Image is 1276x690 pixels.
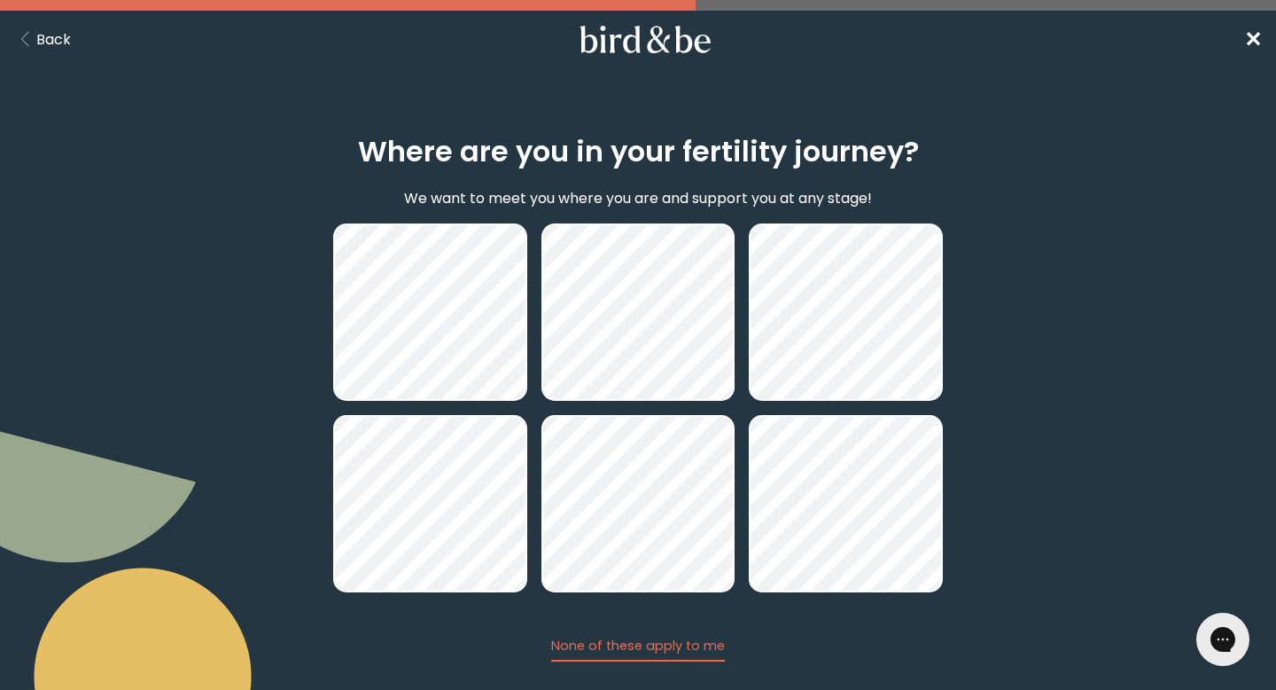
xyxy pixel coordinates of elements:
[1244,24,1262,55] a: ✕
[358,130,919,173] h2: Where are you in your fertility journey?
[404,187,872,209] p: We want to meet you where you are and support you at any stage!
[1187,607,1258,672] iframe: Gorgias live chat messenger
[1244,25,1262,54] span: ✕
[14,28,71,51] button: Back Button
[551,637,725,662] button: None of these apply to me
